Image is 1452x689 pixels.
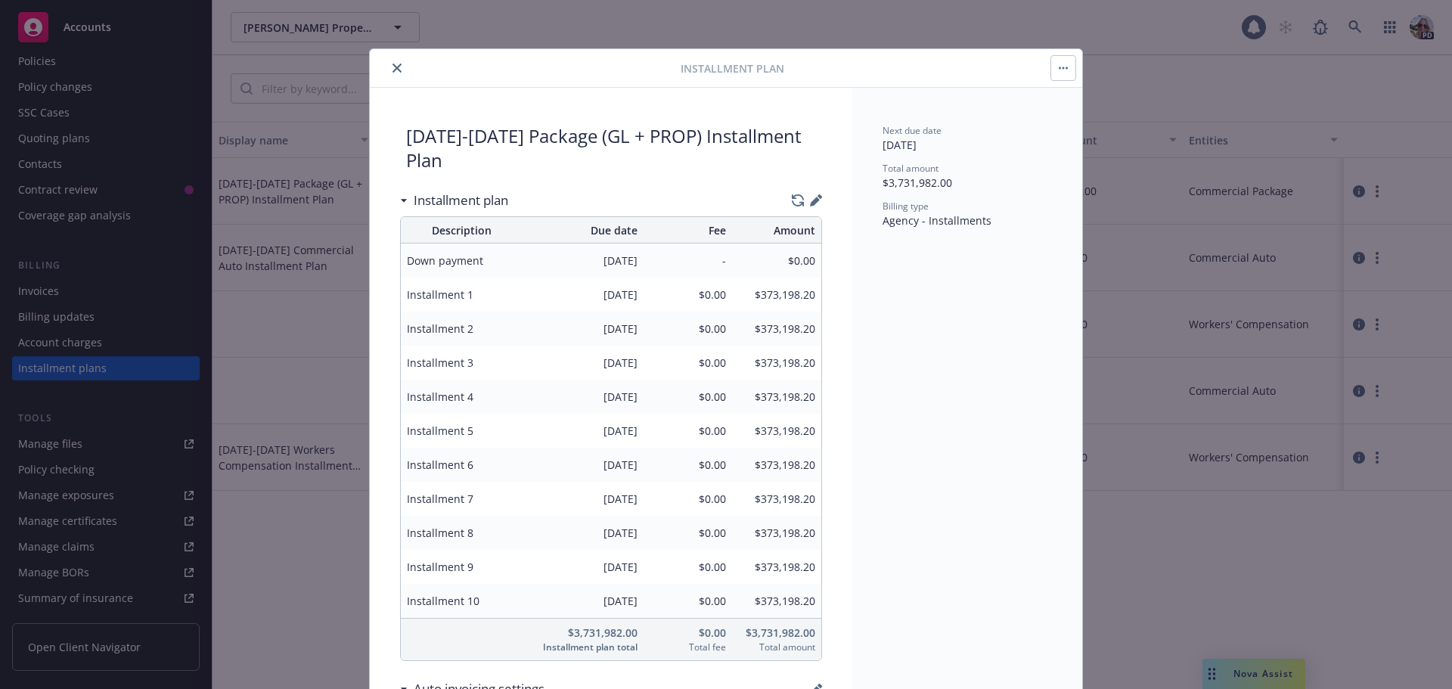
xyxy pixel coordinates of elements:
[738,423,815,439] span: $373,198.20
[528,525,637,541] span: [DATE]
[738,641,815,654] span: Total amount
[528,222,637,238] span: Due date
[528,641,637,654] span: Installment plan total
[528,593,637,609] span: [DATE]
[528,559,637,575] span: [DATE]
[738,222,815,238] span: Amount
[681,61,784,76] span: Installment Plan
[738,525,815,541] span: $373,198.20
[738,287,815,303] span: $373,198.20
[650,641,727,654] span: Total fee
[650,625,727,641] span: $0.00
[528,423,637,439] span: [DATE]
[528,389,637,405] span: [DATE]
[738,355,815,371] span: $373,198.20
[407,559,516,575] span: Installment 9
[407,253,516,268] span: Down payment
[738,253,815,268] span: $0.00
[738,593,815,609] span: $373,198.20
[650,457,727,473] span: $0.00
[407,457,516,473] span: Installment 6
[738,559,815,575] span: $373,198.20
[650,253,727,268] span: -
[650,593,727,609] span: $0.00
[650,222,727,238] span: Fee
[528,355,637,371] span: [DATE]
[528,457,637,473] span: [DATE]
[650,559,727,575] span: $0.00
[414,191,508,210] h3: Installment plan
[738,389,815,405] span: $373,198.20
[738,457,815,473] span: $373,198.20
[528,287,637,303] span: [DATE]
[650,525,727,541] span: $0.00
[407,355,516,371] span: Installment 3
[738,625,815,641] span: $3,731,982.00
[650,321,727,337] span: $0.00
[407,593,516,609] span: Installment 10
[883,213,991,228] span: Agency - Installments
[883,200,929,213] span: Billing type
[400,191,508,210] div: Installment plan
[407,423,516,439] span: Installment 5
[528,491,637,507] span: [DATE]
[407,525,516,541] span: Installment 8
[407,389,516,405] span: Installment 4
[407,491,516,507] span: Installment 7
[406,124,816,185] div: [DATE]-[DATE] Package (GL + PROP) Installment Plan
[650,355,727,371] span: $0.00
[883,124,942,137] span: Next due date
[407,222,516,238] span: Description
[883,162,939,175] span: Total amount
[650,491,727,507] span: $0.00
[650,389,727,405] span: $0.00
[528,321,637,337] span: [DATE]
[738,321,815,337] span: $373,198.20
[883,175,952,190] span: $3,731,982.00
[883,138,917,152] span: [DATE]
[738,491,815,507] span: $373,198.20
[650,287,727,303] span: $0.00
[650,423,727,439] span: $0.00
[388,59,406,77] button: close
[528,253,637,268] span: [DATE]
[407,287,516,303] span: Installment 1
[407,321,516,337] span: Installment 2
[528,625,637,641] span: $3,731,982.00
